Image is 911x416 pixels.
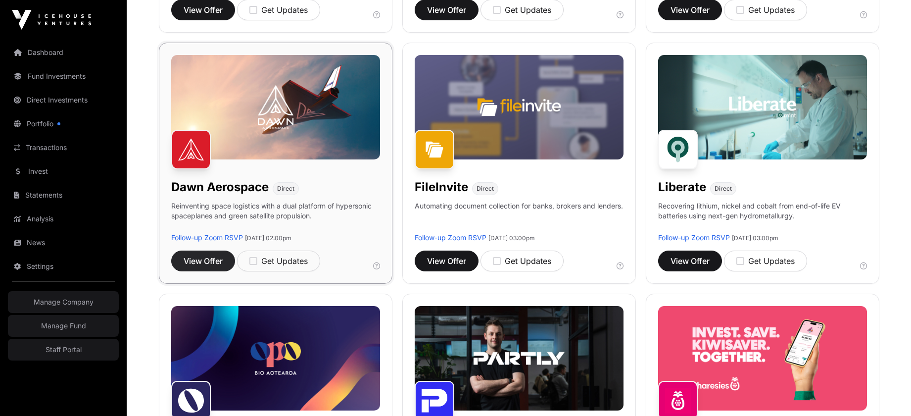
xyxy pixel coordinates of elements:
[171,130,211,169] img: Dawn Aerospace
[736,4,795,16] div: Get Updates
[427,255,466,267] span: View Offer
[415,233,486,242] a: Follow-up Zoom RSVP
[8,65,119,87] a: Fund Investments
[8,208,119,230] a: Analysis
[8,137,119,158] a: Transactions
[658,233,730,242] a: Follow-up Zoom RSVP
[8,184,119,206] a: Statements
[8,256,119,277] a: Settings
[488,234,535,242] span: [DATE] 03:00pm
[184,4,223,16] span: View Offer
[415,251,479,271] button: View Offer
[658,130,698,169] img: Liberate
[8,160,119,182] a: Invest
[8,113,119,135] a: Portfolio
[8,42,119,63] a: Dashboard
[245,234,291,242] span: [DATE] 02:00pm
[480,251,564,271] button: Get Updates
[427,4,466,16] span: View Offer
[658,179,706,195] h1: Liberate
[658,251,722,271] button: View Offer
[732,234,778,242] span: [DATE] 03:00pm
[171,233,243,242] a: Follow-up Zoom RSVP
[493,255,551,267] div: Get Updates
[715,185,732,193] span: Direct
[8,339,119,361] a: Staff Portal
[415,55,623,159] img: File-Invite-Banner.jpg
[171,251,235,271] button: View Offer
[671,4,710,16] span: View Offer
[477,185,494,193] span: Direct
[249,4,308,16] div: Get Updates
[415,130,454,169] img: FileInvite
[277,185,294,193] span: Direct
[493,4,551,16] div: Get Updates
[8,89,119,111] a: Direct Investments
[415,306,623,411] img: Partly-Banner.jpg
[171,179,269,195] h1: Dawn Aerospace
[171,306,380,411] img: Opo-Bio-Banner.jpg
[862,368,911,416] iframe: Chat Widget
[658,306,867,411] img: Sharesies-Banner.jpg
[8,315,119,337] a: Manage Fund
[658,55,867,159] img: Liberate-Banner.jpg
[415,179,468,195] h1: FileInvite
[8,232,119,254] a: News
[249,255,308,267] div: Get Updates
[171,201,380,233] p: Reinventing space logistics with a dual platform of hypersonic spaceplanes and green satellite pr...
[415,201,623,233] p: Automating document collection for banks, brokers and lenders.
[184,255,223,267] span: View Offer
[724,251,807,271] button: Get Updates
[671,255,710,267] span: View Offer
[237,251,320,271] button: Get Updates
[12,10,91,30] img: Icehouse Ventures Logo
[171,55,380,159] img: Dawn-Banner.jpg
[8,291,119,313] a: Manage Company
[658,201,867,233] p: Recovering lithium, nickel and cobalt from end-of-life EV batteries using next-gen hydrometallurgy.
[736,255,795,267] div: Get Updates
